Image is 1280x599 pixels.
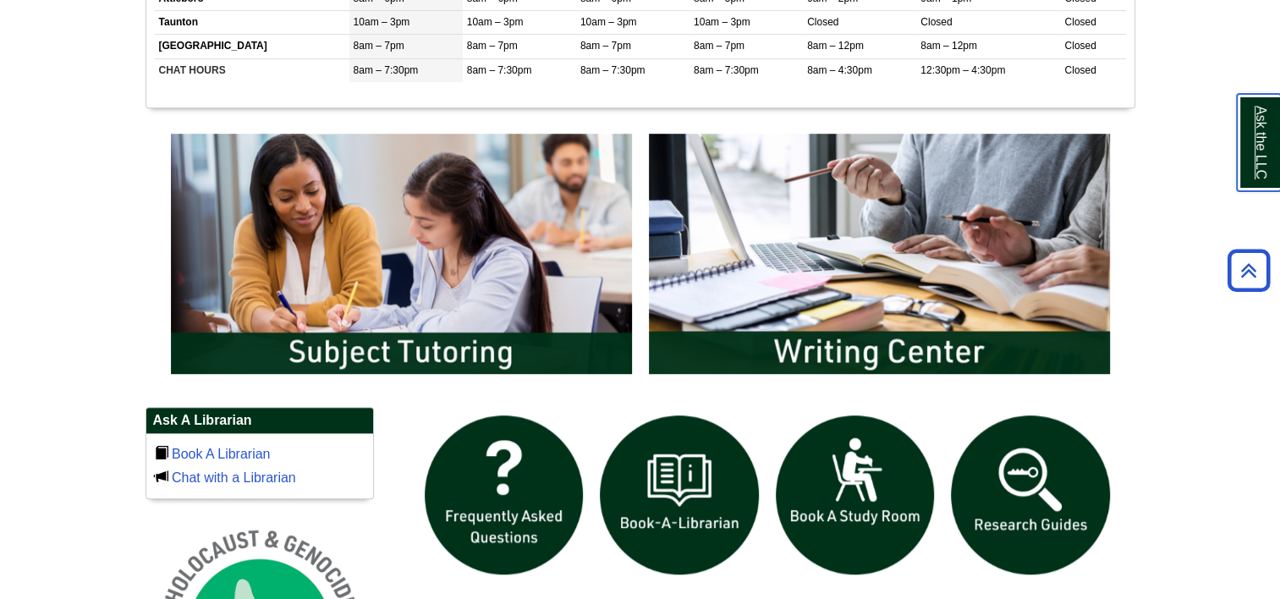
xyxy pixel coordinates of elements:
img: frequently asked questions [416,407,592,583]
img: Book a Librarian icon links to book a librarian web page [591,407,767,583]
td: [GEOGRAPHIC_DATA] [155,35,349,58]
div: slideshow [162,125,1118,390]
span: 12:30pm – 4:30pm [920,64,1005,76]
img: Research Guides icon links to research guides web page [942,407,1118,583]
span: 8am – 12pm [807,40,864,52]
span: Closed [920,16,952,28]
span: 8am – 7pm [354,40,404,52]
span: Closed [1064,40,1096,52]
span: 8am – 12pm [920,40,977,52]
img: Subject Tutoring Information [162,125,640,382]
span: 8am – 7pm [467,40,518,52]
span: 8am – 7:30pm [354,64,419,76]
span: 8am – 7:30pm [580,64,645,76]
span: 10am – 3pm [694,16,750,28]
span: 8am – 7:30pm [694,64,759,76]
a: Book A Librarian [172,447,271,461]
span: 10am – 3pm [467,16,524,28]
span: 8am – 4:30pm [807,64,872,76]
img: book a study room icon links to book a study room web page [767,407,943,583]
img: Writing Center Information [640,125,1118,382]
a: Back to Top [1222,259,1276,282]
a: Chat with a Librarian [172,470,296,485]
span: 8am – 7pm [694,40,744,52]
span: Closed [1064,64,1096,76]
span: 8am – 7:30pm [467,64,532,76]
td: CHAT HOURS [155,58,349,82]
span: Closed [807,16,838,28]
h2: Ask A Librarian [146,408,373,434]
span: 10am – 3pm [354,16,410,28]
span: 10am – 3pm [580,16,637,28]
span: 8am – 7pm [580,40,631,52]
td: Taunton [155,11,349,35]
span: Closed [1064,16,1096,28]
